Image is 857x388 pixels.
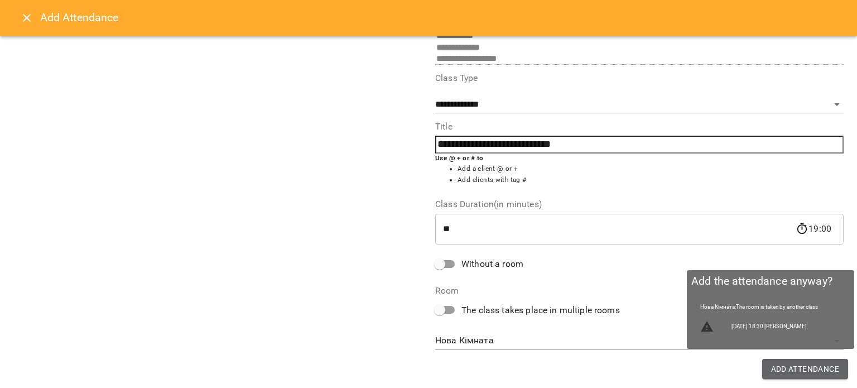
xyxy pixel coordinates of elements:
label: Title [435,122,844,131]
b: Use @ + or # to [435,154,484,162]
li: Add clients with tag # [458,175,844,186]
li: Add a client @ or + [458,164,844,175]
label: Class Type [435,74,844,83]
span: The class takes place in multiple rooms [461,304,620,317]
span: Add Attendance [771,362,840,376]
button: Add Attendance [762,359,849,379]
label: Room [435,286,844,295]
label: Class Duration(in minutes) [435,200,844,209]
div: Нова Кімната [435,332,844,350]
span: Without a room [461,257,523,271]
button: Close [13,4,40,31]
h6: Add Attendance [40,9,844,26]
